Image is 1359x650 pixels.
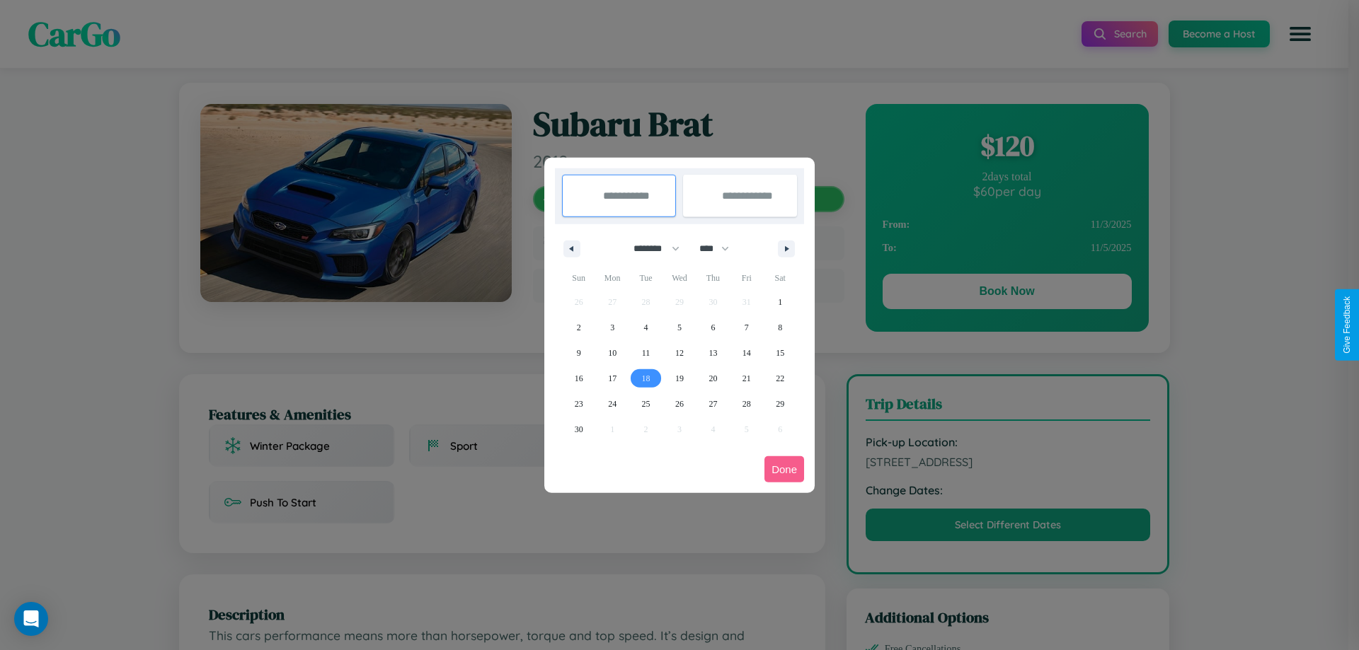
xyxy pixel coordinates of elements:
span: 23 [575,391,583,417]
button: 20 [696,366,730,391]
span: 4 [644,315,648,340]
span: Sun [562,267,595,289]
span: 1 [778,289,782,315]
button: 2 [562,315,595,340]
span: 19 [675,366,684,391]
button: 5 [663,315,696,340]
span: 29 [776,391,784,417]
button: 26 [663,391,696,417]
span: Fri [730,267,763,289]
span: 3 [610,315,614,340]
button: 30 [562,417,595,442]
button: 12 [663,340,696,366]
span: 16 [575,366,583,391]
span: 7 [745,315,749,340]
span: 5 [677,315,682,340]
button: Done [764,456,804,482]
span: 12 [675,340,684,366]
div: Open Intercom Messenger [14,602,48,636]
button: 22 [764,366,797,391]
button: 9 [562,340,595,366]
div: Give Feedback [1342,296,1352,354]
button: 27 [696,391,730,417]
button: 25 [629,391,663,417]
button: 18 [629,366,663,391]
span: 21 [742,366,751,391]
button: 3 [595,315,629,340]
button: 23 [562,391,595,417]
span: 10 [608,340,617,366]
span: 2 [577,315,581,340]
span: 9 [577,340,581,366]
span: Wed [663,267,696,289]
span: 13 [709,340,717,366]
span: 20 [709,366,717,391]
span: Thu [696,267,730,289]
button: 21 [730,366,763,391]
span: Tue [629,267,663,289]
button: 24 [595,391,629,417]
button: 28 [730,391,763,417]
span: 15 [776,340,784,366]
button: 6 [696,315,730,340]
button: 17 [595,366,629,391]
button: 19 [663,366,696,391]
span: 25 [642,391,650,417]
span: 26 [675,391,684,417]
span: Sat [764,267,797,289]
span: 30 [575,417,583,442]
span: 18 [642,366,650,391]
button: 29 [764,391,797,417]
button: 1 [764,289,797,315]
span: 8 [778,315,782,340]
span: Mon [595,267,629,289]
button: 10 [595,340,629,366]
span: 24 [608,391,617,417]
span: 17 [608,366,617,391]
span: 14 [742,340,751,366]
button: 16 [562,366,595,391]
span: 22 [776,366,784,391]
button: 7 [730,315,763,340]
span: 6 [711,315,715,340]
button: 11 [629,340,663,366]
span: 11 [642,340,650,366]
span: 28 [742,391,751,417]
button: 14 [730,340,763,366]
span: 27 [709,391,717,417]
button: 13 [696,340,730,366]
button: 8 [764,315,797,340]
button: 15 [764,340,797,366]
button: 4 [629,315,663,340]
